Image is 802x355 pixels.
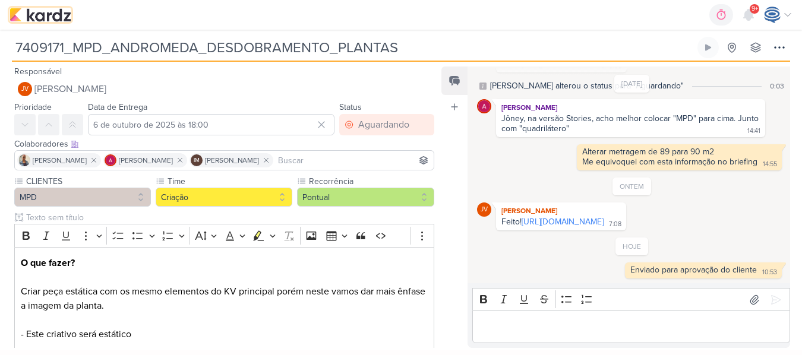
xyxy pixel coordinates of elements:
div: 10:53 [762,268,777,277]
p: JV [481,207,488,213]
p: IM [194,158,200,164]
div: Este log é visível à todos no kard [479,83,487,90]
div: Aguardando [358,118,409,132]
div: Alterar metragem de 89 para 90 m2 [582,147,776,157]
input: Texto sem título [24,211,434,224]
div: 0:03 [770,81,784,91]
div: 14:55 [763,160,777,169]
label: Prioridade [14,102,52,112]
div: Isabella Machado Guimarães [191,154,203,166]
input: Kard Sem Título [12,37,695,58]
div: Jôney, na versão Stories, acho melhor colocar "MPD" para cima. Junto com "quadrilátero" [501,113,761,134]
span: [PERSON_NAME] [33,155,87,166]
input: Select a date [88,114,334,135]
div: Ligar relógio [703,43,713,52]
p: JV [21,86,29,93]
div: Joney alterou o status para "Aguardando" [490,80,684,92]
div: Me equivoquei com esta informação no briefing [582,157,757,167]
div: Joney Viana [477,202,491,217]
span: [PERSON_NAME] [34,82,106,96]
img: Caroline Traven De Andrade [764,7,781,23]
img: Iara Santos [18,154,30,166]
span: 9+ [752,4,758,14]
button: Aguardando [339,114,434,135]
a: [URL][DOMAIN_NAME] [522,217,604,227]
label: CLIENTES [25,175,151,188]
img: kardz.app [10,8,71,22]
img: Alessandra Gomes [477,99,491,113]
div: 14:41 [747,126,760,136]
div: Enviado para aprovação do cliente [630,265,757,275]
div: Joney Viana [18,82,32,96]
span: [PERSON_NAME] [119,155,173,166]
button: Pontual [297,188,434,207]
span: [PERSON_NAME] [205,155,259,166]
strong: O que fazer? [21,257,75,269]
label: Responsável [14,66,62,77]
div: Colaboradores [14,138,434,150]
label: Data de Entrega [88,102,147,112]
button: Criação [156,188,292,207]
div: Editor toolbar [14,224,434,247]
div: 7:08 [609,220,621,229]
label: Recorrência [308,175,434,188]
input: Buscar [276,153,431,167]
button: MPD [14,188,151,207]
label: Time [166,175,292,188]
div: Feito! [501,217,604,227]
div: Editor editing area: main [472,310,791,343]
div: [PERSON_NAME] [498,102,763,113]
div: [PERSON_NAME] [498,205,624,217]
div: Editor toolbar [472,288,791,311]
label: Status [339,102,362,112]
img: Alessandra Gomes [105,154,116,166]
button: JV [PERSON_NAME] [14,78,434,100]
